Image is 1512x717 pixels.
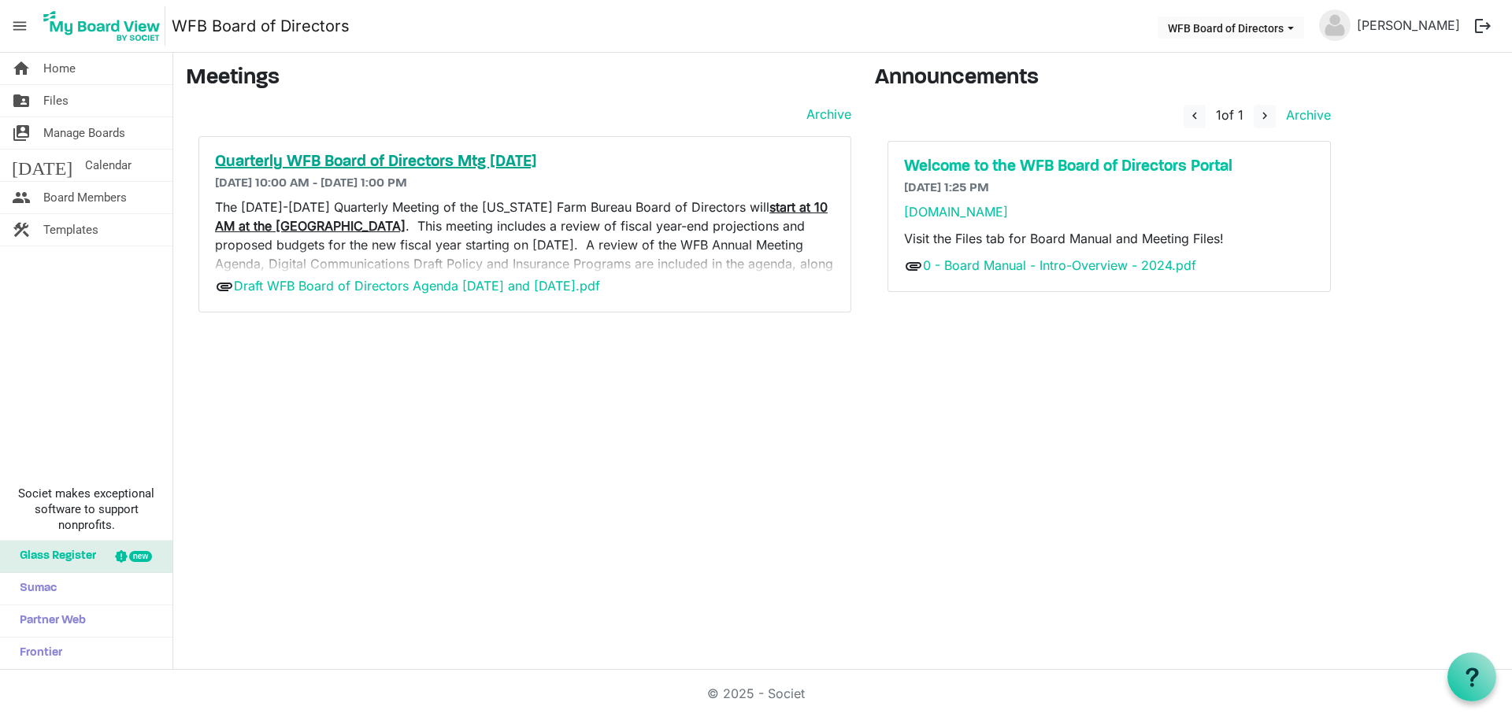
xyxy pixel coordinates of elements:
span: switch_account [12,117,31,149]
button: navigate_next [1254,105,1276,128]
img: no-profile-picture.svg [1319,9,1351,41]
span: attachment [215,277,234,296]
span: attachment [904,257,923,275]
p: Visit the Files tab for Board Manual and Meeting Files! [904,229,1314,248]
span: Files [43,85,69,116]
span: Calendar [85,150,132,181]
span: construction [12,214,31,246]
div: new [129,551,152,562]
span: Board Members [43,182,127,213]
span: Home [43,53,76,84]
span: [DATE] [12,150,72,181]
a: 0 - Board Manual - Intro-Overview - 2024.pdf [923,257,1196,273]
span: Sumac [12,573,57,604]
a: Draft WFB Board of Directors Agenda [DATE] and [DATE].pdf [234,278,600,294]
span: 1 [1216,107,1221,123]
h6: [DATE] 10:00 AM - [DATE] 1:00 PM [215,176,835,191]
img: My Board View Logo [39,6,165,46]
a: Archive [800,105,851,124]
span: navigate_next [1258,109,1272,123]
a: Welcome to the WFB Board of Directors Portal [904,157,1314,176]
span: people [12,182,31,213]
button: navigate_before [1184,105,1206,128]
span: menu [5,11,35,41]
a: Quarterly WFB Board of Directors Mtg [DATE] [215,153,835,172]
a: [DOMAIN_NAME] [904,204,1008,220]
h3: Meetings [186,65,851,92]
span: [DATE] 1:25 PM [904,182,989,194]
span: folder_shared [12,85,31,116]
a: Archive [1280,107,1331,123]
span: Manage Boards [43,117,125,149]
span: start at 10 AM at the [GEOGRAPHIC_DATA] [215,199,828,234]
a: © 2025 - Societ [707,686,805,701]
a: WFB Board of Directors [172,10,350,42]
span: home [12,53,31,84]
a: My Board View Logo [39,6,172,46]
span: navigate_before [1188,109,1202,123]
h3: Announcements [875,65,1343,92]
a: [PERSON_NAME] [1351,9,1466,41]
span: Societ makes exceptional software to support nonprofits. [7,486,165,533]
button: WFB Board of Directors dropdownbutton [1158,17,1304,39]
span: Glass Register [12,541,96,572]
span: Partner Web [12,605,86,637]
button: logout [1466,9,1499,43]
span: Frontier [12,638,62,669]
span: of 1 [1216,107,1243,123]
p: The [DATE]-[DATE] Quarterly Meeting of the [US_STATE] Farm Bureau Board of Directors will . This ... [215,198,835,311]
span: Templates [43,214,98,246]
